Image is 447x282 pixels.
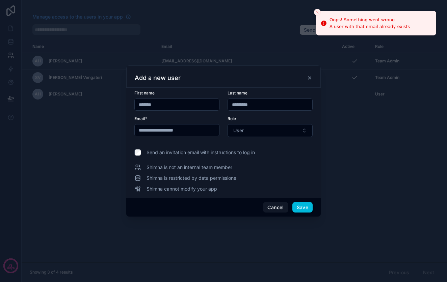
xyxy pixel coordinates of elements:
button: Close toast [314,9,321,16]
h3: Add a new user [135,74,181,82]
input: Send an invitation email with instructions to log in [134,149,141,156]
span: Email [134,116,145,121]
div: A user with that email already exists [330,24,410,30]
span: First name [134,90,155,95]
span: Shimna cannot modify your app [147,186,217,192]
button: Cancel [263,202,288,213]
span: User [233,127,244,134]
span: Send an invitation email with instructions to log in [147,149,255,156]
span: Role [228,116,236,121]
button: Select Button [228,124,313,137]
button: Save [292,202,313,213]
span: Last name [228,90,247,95]
div: Oops! Something went wrong [330,17,410,23]
span: Shimna is restricted by data permissions [147,175,236,181]
span: Shimna is not an internal team member [147,164,232,171]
